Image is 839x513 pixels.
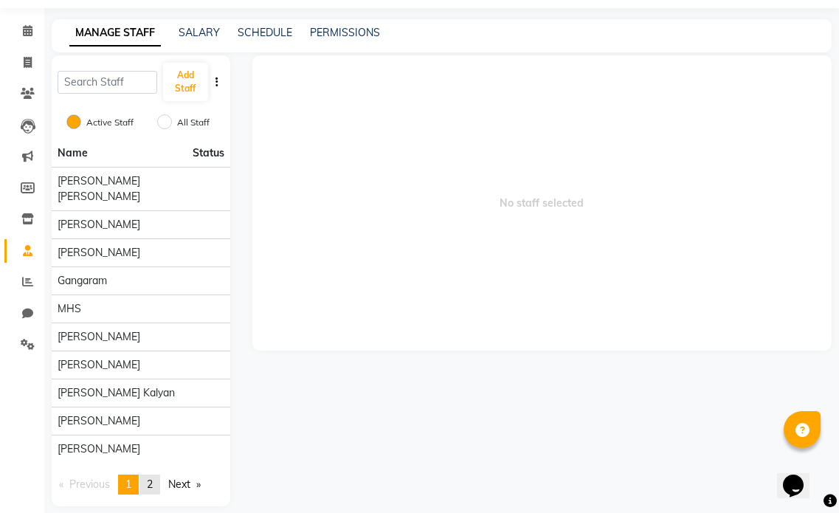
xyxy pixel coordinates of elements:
[147,478,153,491] span: 2
[125,478,131,491] span: 1
[163,63,208,101] button: Add Staff
[58,329,140,345] span: [PERSON_NAME]
[58,71,157,94] input: Search Staff
[58,173,224,204] span: [PERSON_NAME] [PERSON_NAME]
[58,413,140,429] span: [PERSON_NAME]
[238,26,292,39] a: SCHEDULE
[161,475,208,495] a: Next
[69,20,161,47] a: MANAGE STAFF
[179,26,220,39] a: SALARY
[777,454,824,498] iframe: chat widget
[58,217,140,233] span: [PERSON_NAME]
[58,357,140,373] span: [PERSON_NAME]
[58,245,140,261] span: [PERSON_NAME]
[52,475,230,495] nav: Pagination
[58,146,88,159] span: Name
[69,478,110,491] span: Previous
[252,55,832,351] span: No staff selected
[58,385,175,401] span: [PERSON_NAME] Kalyan
[177,116,210,129] label: All Staff
[193,145,224,161] span: Status
[58,273,107,289] span: Gangaram
[58,441,140,457] span: [PERSON_NAME]
[86,116,134,129] label: Active Staff
[310,26,380,39] a: PERMISSIONS
[58,301,81,317] span: MHS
